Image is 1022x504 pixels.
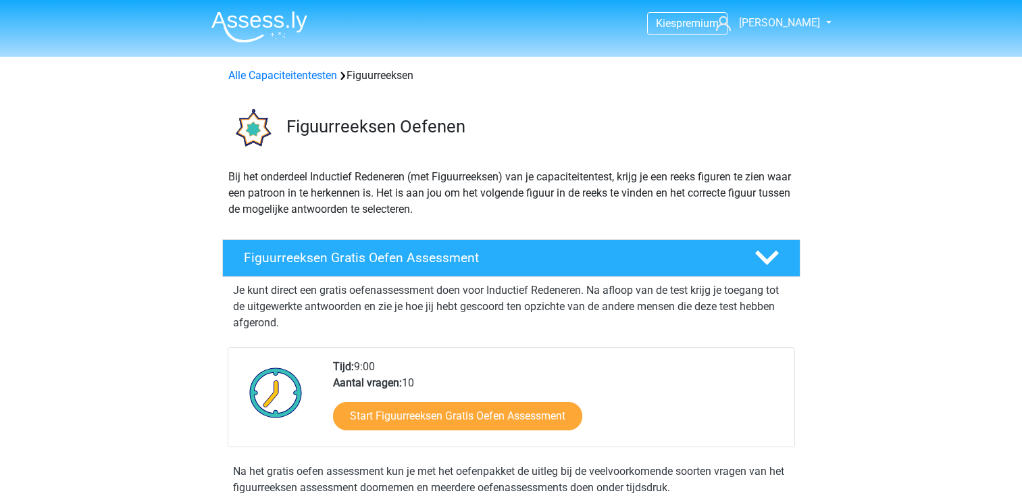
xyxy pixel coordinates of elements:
b: Tijd: [333,360,354,373]
a: [PERSON_NAME] [711,15,821,31]
a: Start Figuurreeksen Gratis Oefen Assessment [333,402,582,430]
h3: Figuurreeksen Oefenen [286,116,790,137]
img: Assessly [211,11,307,43]
img: figuurreeksen [223,100,280,157]
b: Aantal vragen: [333,376,402,389]
div: Figuurreeksen [223,68,800,84]
img: Klok [242,359,310,426]
div: 9:00 10 [323,359,794,447]
span: premium [676,17,719,30]
span: [PERSON_NAME] [739,16,820,29]
a: Figuurreeksen Gratis Oefen Assessment [217,239,806,277]
div: Na het gratis oefen assessment kun je met het oefenpakket de uitleg bij de veelvoorkomende soorte... [228,463,795,496]
span: Kies [656,17,676,30]
h4: Figuurreeksen Gratis Oefen Assessment [244,250,733,266]
a: Kiespremium [648,14,727,32]
p: Je kunt direct een gratis oefenassessment doen voor Inductief Redeneren. Na afloop van de test kr... [233,282,790,331]
p: Bij het onderdeel Inductief Redeneren (met Figuurreeksen) van je capaciteitentest, krijg je een r... [228,169,794,218]
a: Alle Capaciteitentesten [228,69,337,82]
